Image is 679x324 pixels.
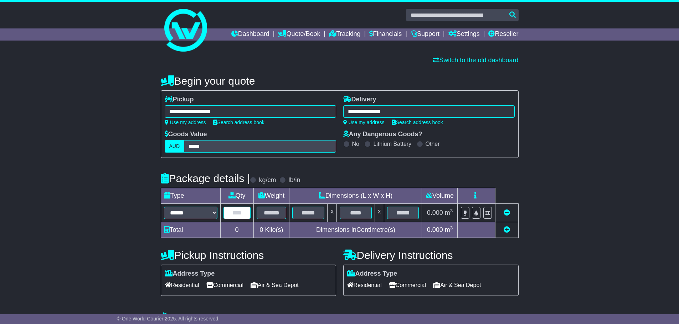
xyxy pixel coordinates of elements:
[343,249,519,261] h4: Delivery Instructions
[369,28,402,41] a: Financials
[117,316,220,322] span: © One World Courier 2025. All rights reserved.
[259,226,263,233] span: 0
[165,270,215,278] label: Address Type
[161,249,336,261] h4: Pickup Instructions
[220,222,253,238] td: 0
[488,28,518,41] a: Reseller
[427,209,443,216] span: 0.000
[165,140,185,153] label: AUD
[373,140,411,147] label: Lithium Battery
[161,188,220,204] td: Type
[251,280,299,291] span: Air & Sea Depot
[161,75,519,87] h4: Begin your quote
[433,280,481,291] span: Air & Sea Depot
[165,131,207,138] label: Goods Value
[504,226,510,233] a: Add new item
[445,209,453,216] span: m
[289,222,422,238] td: Dimensions in Centimetre(s)
[161,312,519,324] h4: Warranty & Insurance
[375,204,384,222] td: x
[422,188,458,204] td: Volume
[165,96,194,103] label: Pickup
[253,188,289,204] td: Weight
[426,140,440,147] label: Other
[165,280,199,291] span: Residential
[445,226,453,233] span: m
[161,172,250,184] h4: Package details |
[343,96,376,103] label: Delivery
[278,28,320,41] a: Quote/Book
[165,119,206,125] a: Use my address
[328,204,337,222] td: x
[206,280,243,291] span: Commercial
[347,280,382,291] span: Residential
[259,176,276,184] label: kg/cm
[289,188,422,204] td: Dimensions (L x W x H)
[220,188,253,204] td: Qty
[343,119,385,125] a: Use my address
[427,226,443,233] span: 0.000
[411,28,439,41] a: Support
[343,131,422,138] label: Any Dangerous Goods?
[392,119,443,125] a: Search address book
[161,222,220,238] td: Total
[433,57,518,64] a: Switch to the old dashboard
[389,280,426,291] span: Commercial
[347,270,397,278] label: Address Type
[450,208,453,213] sup: 3
[288,176,300,184] label: lb/in
[504,209,510,216] a: Remove this item
[253,222,289,238] td: Kilo(s)
[213,119,264,125] a: Search address book
[448,28,480,41] a: Settings
[352,140,359,147] label: No
[450,225,453,230] sup: 3
[329,28,360,41] a: Tracking
[231,28,269,41] a: Dashboard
